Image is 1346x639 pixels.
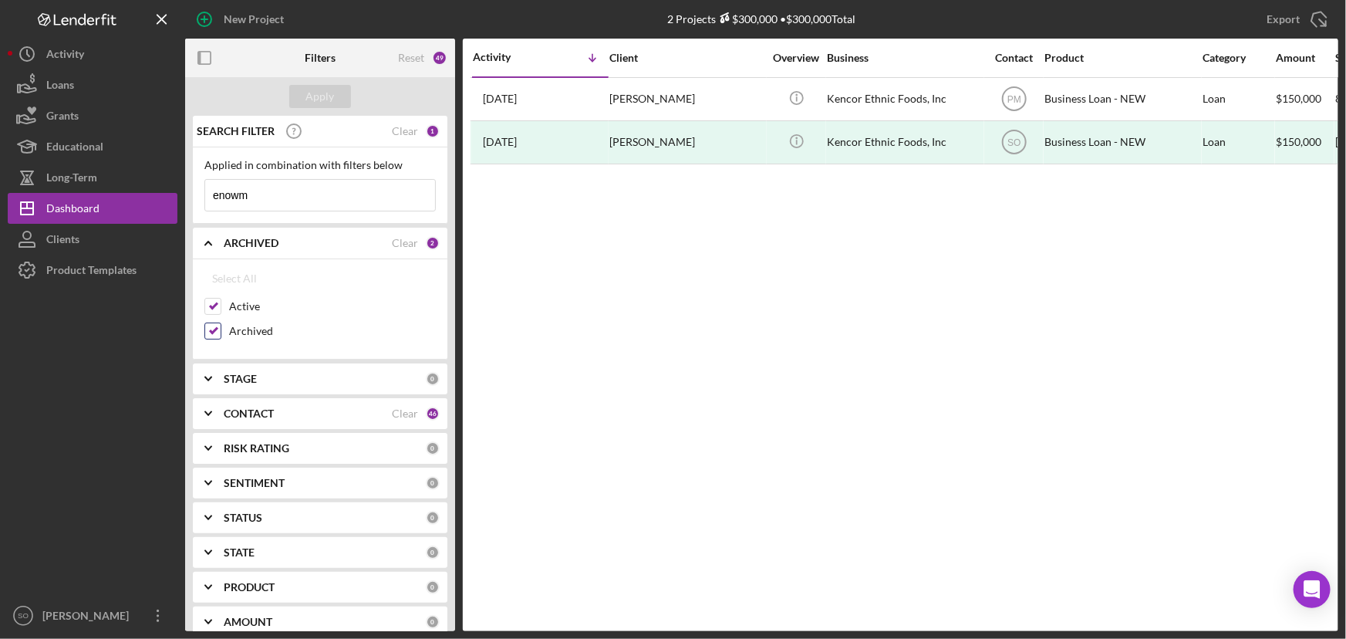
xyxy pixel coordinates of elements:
[767,52,825,64] div: Overview
[716,12,778,25] div: $300,000
[46,255,137,289] div: Product Templates
[305,52,336,64] b: Filters
[46,193,100,228] div: Dashboard
[224,237,278,249] b: ARCHIVED
[8,162,177,193] button: Long-Term
[289,85,351,108] button: Apply
[609,122,764,163] div: [PERSON_NAME]
[46,69,74,104] div: Loans
[224,616,272,628] b: AMOUNT
[229,299,436,314] label: Active
[229,323,436,339] label: Archived
[426,441,440,455] div: 0
[8,600,177,631] button: SO[PERSON_NAME]
[46,131,103,166] div: Educational
[204,159,436,171] div: Applied in combination with filters below
[8,69,177,100] button: Loans
[392,407,418,420] div: Clear
[426,615,440,629] div: 0
[224,442,289,455] b: RISK RATING
[398,52,424,64] div: Reset
[204,263,265,294] button: Select All
[432,50,447,66] div: 49
[827,52,981,64] div: Business
[1251,4,1338,35] button: Export
[8,39,177,69] button: Activity
[224,477,285,489] b: SENTIMENT
[212,263,257,294] div: Select All
[18,612,29,620] text: SO
[483,136,517,148] time: 2024-08-20 13:45
[8,224,177,255] button: Clients
[306,85,335,108] div: Apply
[426,124,440,138] div: 1
[46,162,97,197] div: Long-Term
[426,580,440,594] div: 0
[392,237,418,249] div: Clear
[1203,122,1274,163] div: Loan
[8,193,177,224] button: Dashboard
[426,546,440,560] div: 0
[1203,52,1274,64] div: Category
[1276,92,1321,105] span: $150,000
[1007,137,1020,148] text: SO
[426,511,440,525] div: 0
[46,39,84,73] div: Activity
[224,512,262,524] b: STATUS
[224,4,284,35] div: New Project
[185,4,299,35] button: New Project
[1276,122,1334,163] div: $150,000
[1267,4,1300,35] div: Export
[224,581,275,593] b: PRODUCT
[426,476,440,490] div: 0
[1044,79,1199,120] div: Business Loan - NEW
[1044,52,1199,64] div: Product
[8,255,177,286] button: Product Templates
[1203,79,1274,120] div: Loan
[1044,122,1199,163] div: Business Loan - NEW
[1294,571,1331,608] div: Open Intercom Messenger
[667,12,855,25] div: 2 Projects • $300,000 Total
[827,122,981,163] div: Kencor Ethnic Foods, Inc
[1276,52,1334,64] div: Amount
[197,125,275,137] b: SEARCH FILTER
[609,52,764,64] div: Client
[426,236,440,250] div: 2
[39,600,139,635] div: [PERSON_NAME]
[473,51,541,63] div: Activity
[224,546,255,559] b: STATE
[392,125,418,137] div: Clear
[46,100,79,135] div: Grants
[426,372,440,386] div: 0
[1007,94,1021,105] text: PM
[609,79,764,120] div: [PERSON_NAME]
[8,100,177,131] button: Grants
[224,373,257,385] b: STAGE
[46,224,79,259] div: Clients
[827,79,981,120] div: Kencor Ethnic Foods, Inc
[426,407,440,421] div: 46
[985,52,1043,64] div: Contact
[8,131,177,162] button: Educational
[224,407,274,420] b: CONTACT
[483,93,517,105] time: 2025-09-09 14:10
